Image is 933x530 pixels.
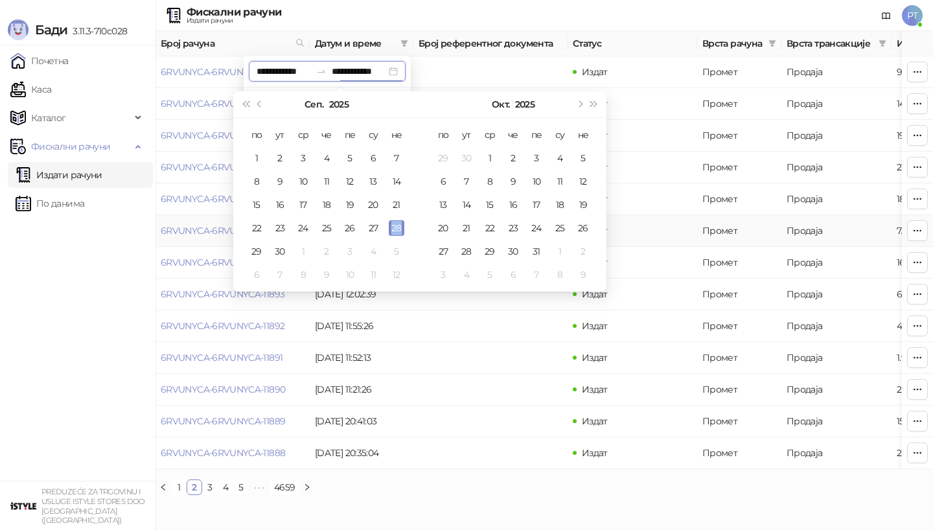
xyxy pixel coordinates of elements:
[155,215,310,247] td: 6RVUNYCA-6RVUNYCA-11895
[31,105,66,131] span: Каталог
[31,133,110,159] span: Фискални рачуни
[697,247,781,279] td: Промет
[270,479,299,495] li: 4659
[697,310,781,342] td: Промет
[781,279,892,310] td: Продаја
[161,447,285,459] a: 6RVUNYCA-6RVUNYCA-11888
[766,34,779,53] span: filter
[155,479,171,495] button: left
[310,215,413,247] td: [DATE] 12:43:57
[697,437,781,469] td: Промет
[161,98,285,109] a: 6RVUNYCA-6RVUNYCA-11899
[303,483,311,491] span: right
[768,40,776,47] span: filter
[159,483,167,491] span: left
[781,215,892,247] td: Продаја
[155,479,171,495] li: Претходна страна
[299,479,315,495] button: right
[781,152,892,183] td: Продаја
[155,374,310,406] td: 6RVUNYCA-6RVUNYCA-11890
[697,56,781,88] td: Промет
[155,152,310,183] td: 6RVUNYCA-6RVUNYCA-11897
[233,479,249,495] li: 5
[155,406,310,437] td: 6RVUNYCA-6RVUNYCA-11889
[155,279,310,310] td: 6RVUNYCA-6RVUNYCA-11893
[781,342,892,374] td: Продаја
[697,183,781,215] td: Промет
[702,36,763,51] span: Врста рачуна
[781,374,892,406] td: Продаја
[171,479,187,495] li: 1
[697,120,781,152] td: Промет
[249,479,270,495] li: Следећих 5 Страна
[10,493,36,519] img: 64x64-companyLogo-77b92cf4-9946-4f36-9751-bf7bb5fd2c7d.png
[697,279,781,310] td: Промет
[187,7,281,17] div: Фискални рачуни
[202,479,218,495] li: 3
[155,247,310,279] td: 6RVUNYCA-6RVUNYCA-11894
[781,247,892,279] td: Продаја
[582,130,608,141] span: Издат
[8,19,29,40] img: Logo
[172,480,186,494] a: 1
[697,31,781,56] th: Врста рачуна
[781,437,892,469] td: Продаја
[187,479,202,495] li: 2
[310,374,413,406] td: [DATE] 11:21:26
[218,480,233,494] a: 4
[161,384,285,395] a: 6RVUNYCA-6RVUNYCA-11890
[155,310,310,342] td: 6RVUNYCA-6RVUNYCA-11892
[582,415,608,427] span: Издат
[697,215,781,247] td: Промет
[315,36,395,51] span: Датум и време
[310,120,413,152] td: [DATE] 13:13:34
[413,31,568,56] th: Број референтног документа
[582,288,608,300] span: Издат
[310,342,413,374] td: [DATE] 11:52:13
[249,92,302,108] button: Поништи
[876,34,889,53] span: filter
[310,437,413,469] td: [DATE] 20:35:04
[400,40,408,47] span: filter
[697,406,781,437] td: Промет
[35,22,67,38] span: Бади
[187,480,202,494] a: 2
[41,487,145,525] small: PREDUZEĆE ZA TRGOVINU I USLUGE ISTYLE STORES DOO [GEOGRAPHIC_DATA] ([GEOGRAPHIC_DATA])
[582,257,608,268] span: Издат
[234,480,248,494] a: 5
[161,415,285,427] a: 6RVUNYCA-6RVUNYCA-11889
[155,437,310,469] td: 6RVUNYCA-6RVUNYCA-11888
[879,40,886,47] span: filter
[16,190,84,216] a: По данима
[582,384,608,395] span: Издат
[697,374,781,406] td: Промет
[218,479,233,495] li: 4
[582,193,608,205] span: Издат
[203,480,217,494] a: 3
[299,479,315,495] li: Следећа страна
[187,17,281,24] div: Издати рачуни
[398,34,411,53] span: filter
[161,36,290,51] span: Број рачуна
[316,66,327,76] span: to
[155,56,310,88] td: 6RVUNYCA-6RVUNYCA-11900
[161,66,285,78] a: 6RVUNYCA-6RVUNYCA-11900
[697,88,781,120] td: Промет
[16,162,102,188] a: Издати рачуни
[161,193,285,205] a: 6RVUNYCA-6RVUNYCA-11896
[155,120,310,152] td: 6RVUNYCA-6RVUNYCA-11898
[161,288,284,300] a: 6RVUNYCA-6RVUNYCA-11893
[697,152,781,183] td: Промет
[310,310,413,342] td: [DATE] 11:55:26
[787,36,873,51] span: Врста трансакције
[781,56,892,88] td: Продаја
[161,257,285,268] a: 6RVUNYCA-6RVUNYCA-11894
[365,92,406,108] button: У реду
[310,152,413,183] td: [DATE] 13:08:33
[316,66,327,76] span: swap-right
[781,31,892,56] th: Врста трансакције
[155,342,310,374] td: 6RVUNYCA-6RVUNYCA-11891
[582,320,608,332] span: Издат
[781,88,892,120] td: Продаја
[161,225,284,236] a: 6RVUNYCA-6RVUNYCA-11895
